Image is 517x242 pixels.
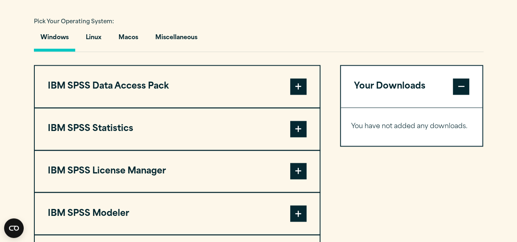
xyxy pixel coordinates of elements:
button: Your Downloads [341,66,483,107]
button: Open CMP widget [4,218,24,238]
button: IBM SPSS Modeler [35,193,320,234]
button: Windows [34,28,75,51]
span: Pick Your Operating System: [34,19,114,24]
div: Your Downloads [341,107,483,146]
button: IBM SPSS License Manager [35,151,320,192]
button: IBM SPSS Data Access Pack [35,66,320,107]
button: Miscellaneous [149,28,204,51]
button: IBM SPSS Statistics [35,108,320,150]
p: You have not added any downloads. [351,121,472,133]
button: Linux [79,28,108,51]
button: Macos [112,28,145,51]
